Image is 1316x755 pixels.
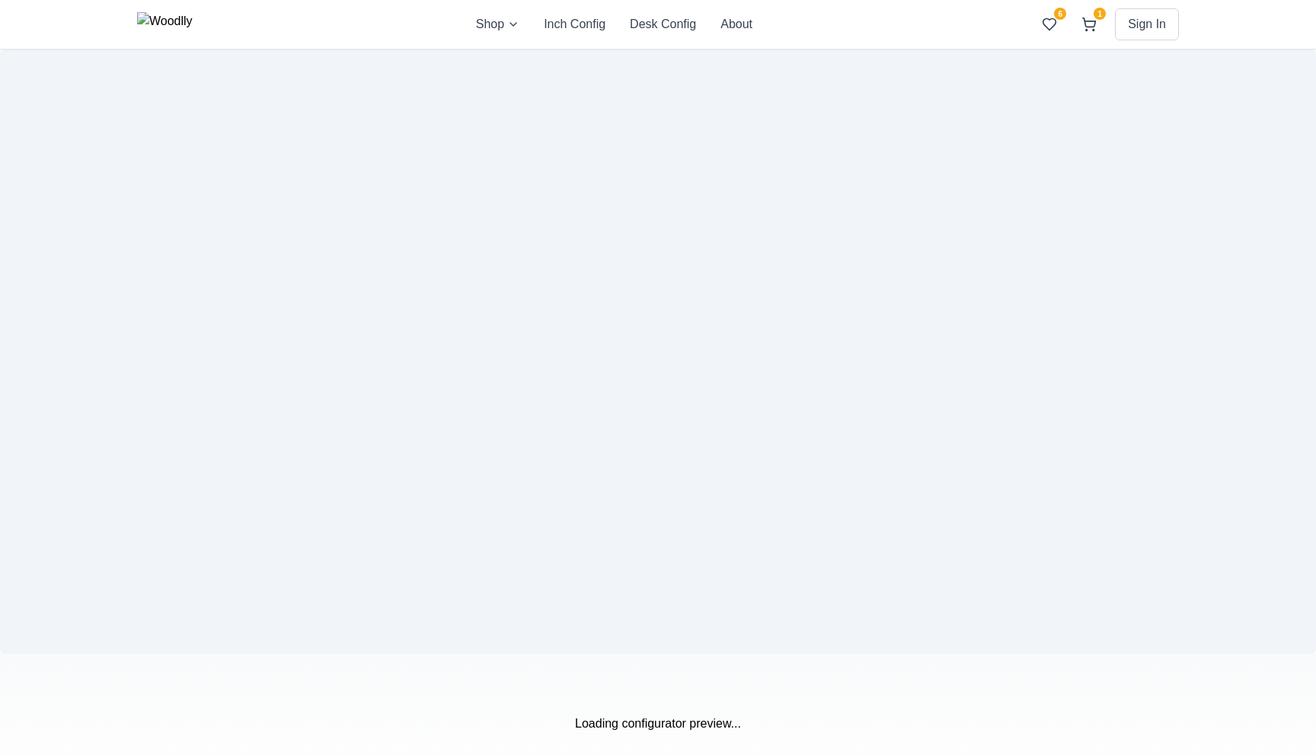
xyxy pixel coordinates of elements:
button: Desk Config [630,15,696,33]
button: Sign In [1115,8,1179,40]
button: Inch Config [544,15,605,33]
button: 6 [1036,11,1063,38]
span: 1 [1094,8,1106,20]
button: 1 [1075,11,1103,38]
span: 6 [1054,8,1066,20]
button: Shop [476,15,519,33]
button: About [720,15,752,33]
p: Loading configurator preview... [137,715,1179,733]
img: Woodlly [137,12,193,37]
